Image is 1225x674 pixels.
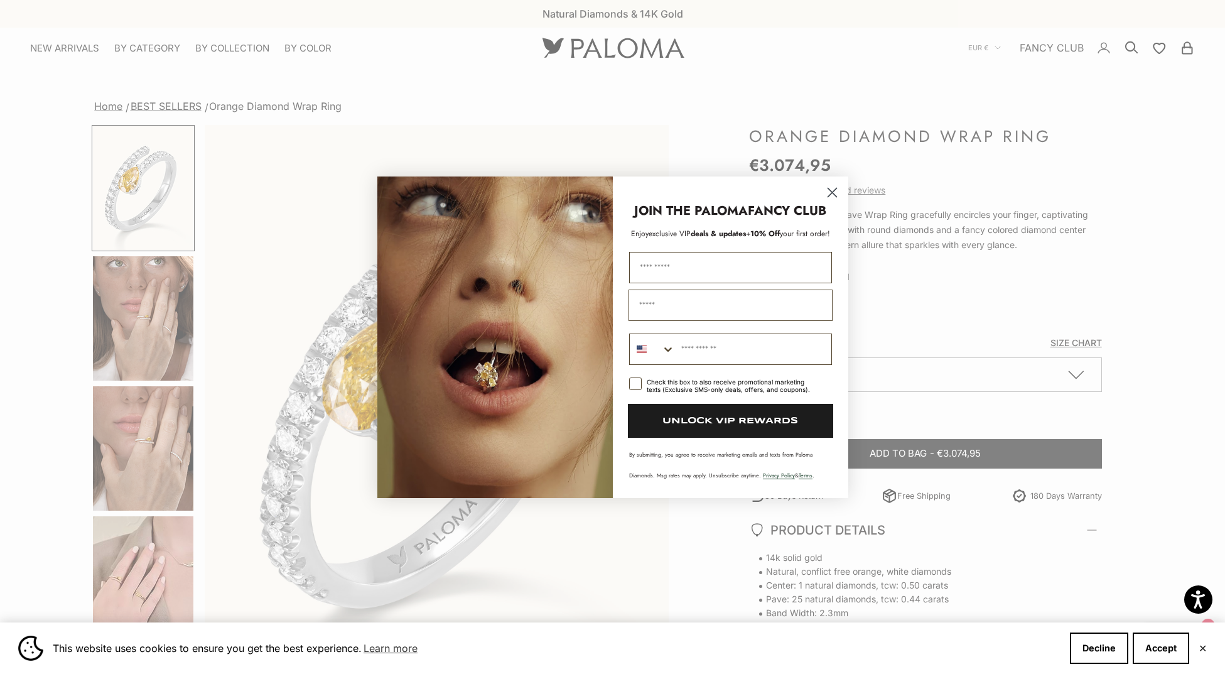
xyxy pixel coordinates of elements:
input: Email [629,290,833,321]
button: Accept [1133,633,1189,664]
a: Privacy Policy [763,471,795,479]
button: Decline [1070,633,1128,664]
span: Enjoy [631,228,649,239]
span: + your first order! [746,228,830,239]
span: This website uses cookies to ensure you get the best experience. [53,639,1060,658]
img: United States [637,344,647,354]
span: 10% Off [750,228,780,239]
button: Close dialog [821,182,843,204]
button: Close [1199,644,1207,652]
a: Terms [799,471,812,479]
div: Check this box to also receive promotional marketing texts (Exclusive SMS-only deals, offers, and... [647,378,817,393]
strong: FANCY CLUB [748,202,826,220]
img: Cookie banner [18,636,43,661]
a: Learn more [362,639,419,658]
button: UNLOCK VIP REWARDS [628,404,833,438]
button: Search Countries [630,334,675,364]
img: Loading... [377,177,613,498]
span: deals & updates [649,228,746,239]
input: First Name [629,252,832,283]
p: By submitting, you agree to receive marketing emails and texts from Paloma Diamonds. Msg rates ma... [629,450,832,479]
input: Phone Number [675,334,831,364]
span: exclusive VIP [649,228,691,239]
span: & . [763,471,814,479]
strong: JOIN THE PALOMA [634,202,748,220]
